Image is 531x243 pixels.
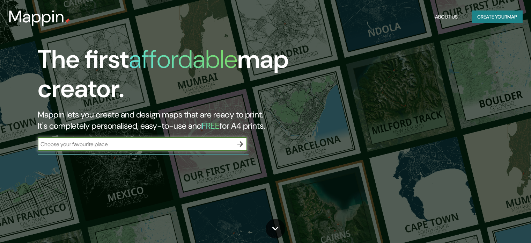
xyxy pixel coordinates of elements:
button: About Us [432,10,460,23]
h2: Mappin lets you create and design maps that are ready to print. It's completely personalised, eas... [38,109,303,131]
iframe: Help widget launcher [469,216,523,235]
input: Choose your favourite place [38,140,233,148]
h5: FREE [202,120,220,131]
h1: The first map creator. [38,45,303,109]
h1: affordable [129,43,237,76]
button: Create yourmap [472,10,523,23]
img: mappin-pin [65,18,70,24]
h3: Mappin [8,7,65,27]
